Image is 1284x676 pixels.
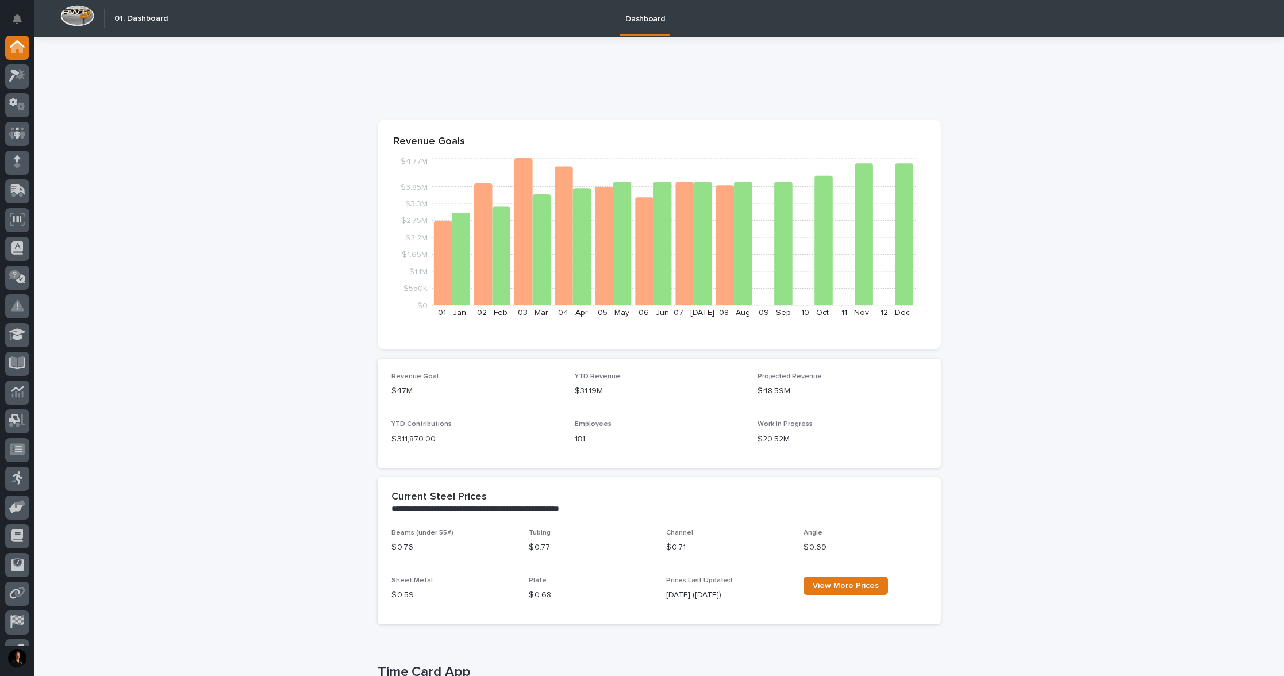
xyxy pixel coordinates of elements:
[401,183,428,191] tspan: $3.85M
[841,309,869,317] text: 11 - Nov
[391,373,439,380] span: Revenue Goal
[674,309,714,317] text: 07 - [DATE]
[391,421,452,428] span: YTD Contributions
[60,5,94,26] img: Workspace Logo
[394,136,925,148] p: Revenue Goals
[575,373,620,380] span: YTD Revenue
[402,251,428,259] tspan: $1.65M
[801,309,829,317] text: 10 - Oct
[5,7,29,31] button: Notifications
[403,285,428,293] tspan: $550K
[639,309,669,317] text: 06 - Jun
[881,309,910,317] text: 12 - Dec
[5,646,29,670] button: users-avatar
[804,529,822,536] span: Angle
[438,309,466,317] text: 01 - Jan
[758,385,927,397] p: $48.59M
[759,309,791,317] text: 09 - Sep
[758,421,813,428] span: Work in Progress
[391,589,515,601] p: $ 0.59
[575,385,744,397] p: $31.19M
[391,491,487,504] h2: Current Steel Prices
[804,541,927,554] p: $ 0.69
[758,433,927,445] p: $20.52M
[477,309,508,317] text: 02 - Feb
[529,577,547,584] span: Plate
[529,541,652,554] p: $ 0.77
[719,309,750,317] text: 08 - Aug
[575,433,744,445] p: 181
[666,577,732,584] span: Prices Last Updated
[518,309,548,317] text: 03 - Mar
[409,268,428,276] tspan: $1.1M
[391,433,561,445] p: $ 311,870.00
[529,529,551,536] span: Tubing
[405,200,428,208] tspan: $3.3M
[598,309,629,317] text: 05 - May
[417,302,428,310] tspan: $0
[666,589,790,601] p: [DATE] ([DATE])
[558,309,588,317] text: 04 - Apr
[391,577,433,584] span: Sheet Metal
[114,14,168,24] h2: 01. Dashboard
[758,373,822,380] span: Projected Revenue
[401,158,428,166] tspan: $4.77M
[804,577,888,595] a: View More Prices
[575,421,612,428] span: Employees
[405,234,428,242] tspan: $2.2M
[391,385,561,397] p: $47M
[14,14,29,32] div: Notifications
[666,529,693,536] span: Channel
[666,541,790,554] p: $ 0.71
[529,589,652,601] p: $ 0.68
[401,217,428,225] tspan: $2.75M
[391,541,515,554] p: $ 0.76
[813,582,879,590] span: View More Prices
[391,529,453,536] span: Beams (under 55#)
